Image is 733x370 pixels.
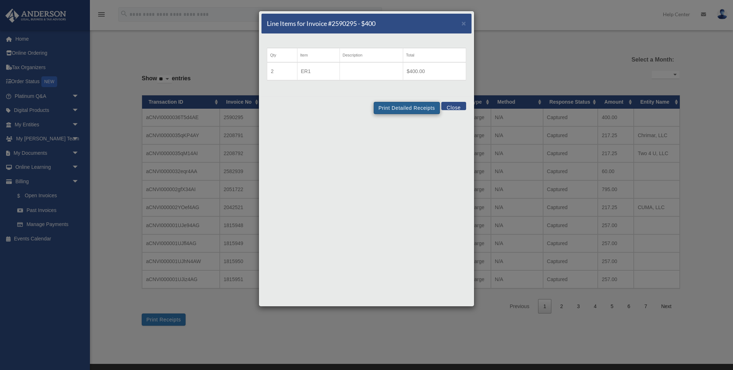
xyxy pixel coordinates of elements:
button: Close [441,102,466,110]
th: Total [403,48,466,63]
th: Qty [267,48,297,63]
td: 2 [267,62,297,80]
button: Print Detailed Receipts [374,102,440,114]
th: Item [297,48,340,63]
h5: Line Items for Invoice #2590295 - $400 [267,19,375,28]
th: Description [340,48,403,63]
td: $400.00 [403,62,466,80]
td: ER1 [297,62,340,80]
button: Close [461,19,466,27]
span: × [461,19,466,27]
